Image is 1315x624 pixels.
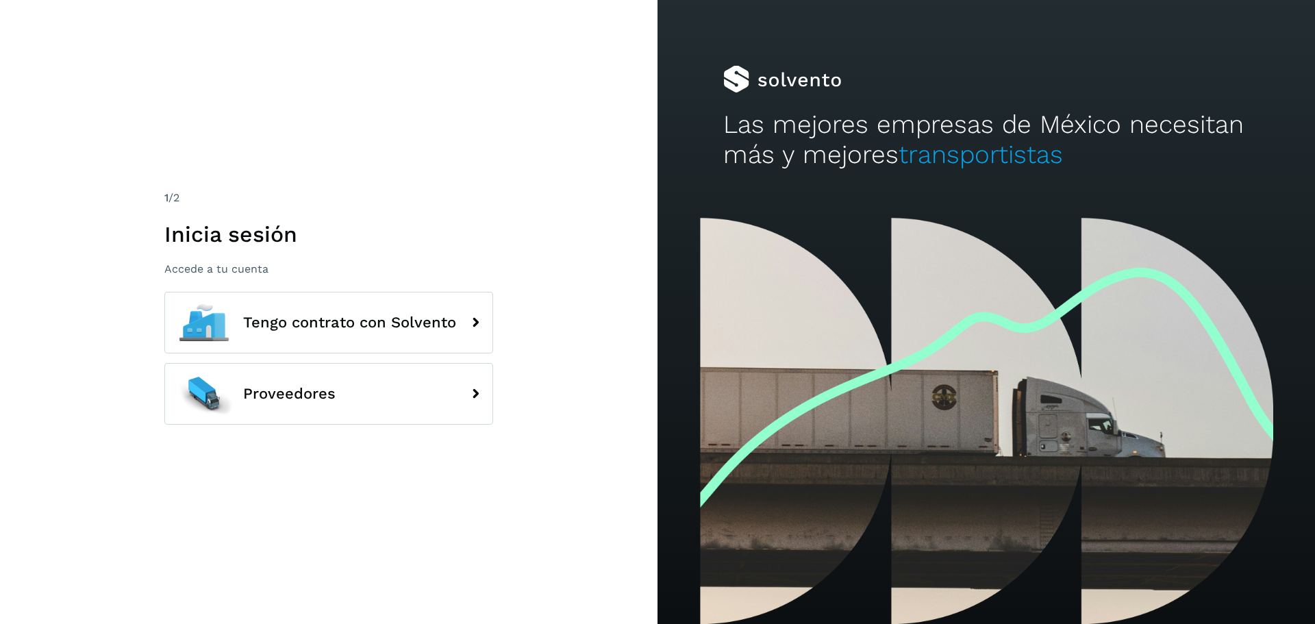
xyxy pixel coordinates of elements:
span: Tengo contrato con Solvento [243,314,456,331]
button: Tengo contrato con Solvento [164,292,493,353]
h2: Las mejores empresas de México necesitan más y mejores [723,110,1249,171]
div: /2 [164,190,493,206]
span: transportistas [899,140,1063,169]
span: Proveedores [243,386,336,402]
span: 1 [164,191,168,204]
button: Proveedores [164,363,493,425]
h1: Inicia sesión [164,221,493,247]
p: Accede a tu cuenta [164,262,493,275]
